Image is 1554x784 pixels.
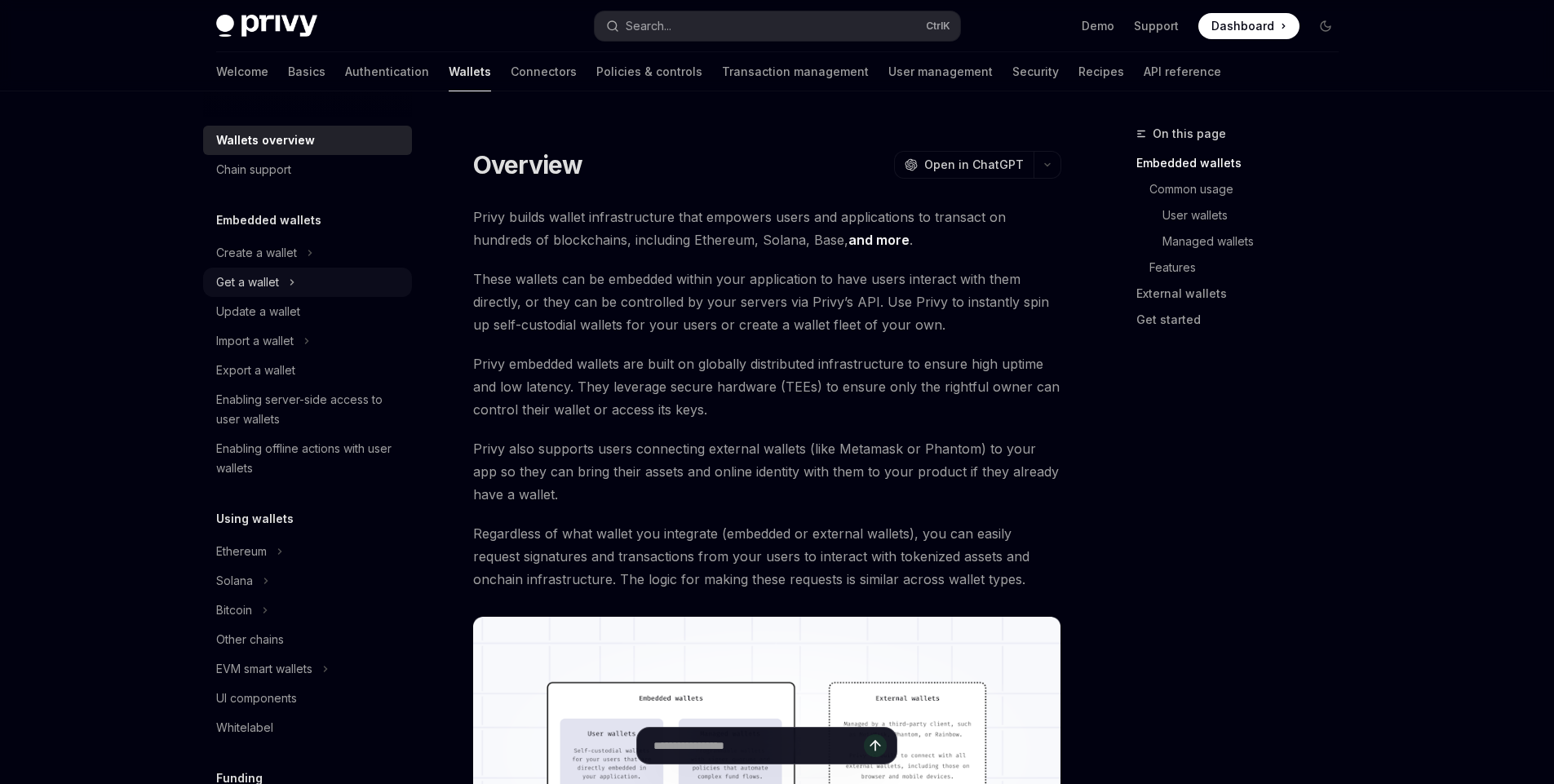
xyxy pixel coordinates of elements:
[216,659,312,679] div: EVM smart wallets
[216,439,402,478] div: Enabling offline actions with user wallets
[216,361,295,380] div: Export a wallet
[216,600,252,620] div: Bitcoin
[1136,281,1352,307] a: External wallets
[473,268,1061,336] span: These wallets can be embedded within your application to have users interact with them directly, ...
[894,151,1034,179] button: Open in ChatGPT
[216,302,300,321] div: Update a wallet
[216,210,321,230] h5: Embedded wallets
[473,522,1061,591] span: Regardless of what wallet you integrate (embedded or external wallets), you can easily request si...
[1082,18,1114,34] a: Demo
[473,206,1061,251] span: Privy builds wallet infrastructure that empowers users and applications to transact on hundreds o...
[203,126,412,155] a: Wallets overview
[203,268,412,297] button: Toggle Get a wallet section
[216,15,317,38] img: dark logo
[626,16,671,36] div: Search...
[216,509,294,529] h5: Using wallets
[203,385,412,434] a: Enabling server-side access to user wallets
[924,157,1024,173] span: Open in ChatGPT
[203,596,412,625] button: Toggle Bitcoin section
[1136,255,1352,281] a: Features
[203,684,412,713] a: UI components
[1153,124,1226,144] span: On this page
[864,734,887,757] button: Send message
[596,52,702,91] a: Policies & controls
[1136,176,1352,202] a: Common usage
[722,52,869,91] a: Transaction management
[473,150,583,179] h1: Overview
[216,390,402,429] div: Enabling server-side access to user wallets
[216,571,253,591] div: Solana
[216,542,267,561] div: Ethereum
[1136,307,1352,333] a: Get started
[203,654,412,684] button: Toggle EVM smart wallets section
[203,155,412,184] a: Chain support
[848,232,910,249] a: and more
[449,52,491,91] a: Wallets
[216,160,291,179] div: Chain support
[473,352,1061,421] span: Privy embedded wallets are built on globally distributed infrastructure to ensure high uptime and...
[216,689,297,708] div: UI components
[1313,13,1339,39] button: Toggle dark mode
[1078,52,1124,91] a: Recipes
[203,297,412,326] a: Update a wallet
[1012,52,1059,91] a: Security
[203,537,412,566] button: Toggle Ethereum section
[595,11,960,41] button: Open search
[345,52,429,91] a: Authentication
[926,20,950,33] span: Ctrl K
[888,52,993,91] a: User management
[288,52,325,91] a: Basics
[511,52,577,91] a: Connectors
[203,434,412,483] a: Enabling offline actions with user wallets
[653,728,864,764] input: Ask a question...
[203,238,412,268] button: Toggle Create a wallet section
[203,566,412,596] button: Toggle Solana section
[203,326,412,356] button: Toggle Import a wallet section
[473,437,1061,506] span: Privy also supports users connecting external wallets (like Metamask or Phantom) to your app so t...
[203,713,412,742] a: Whitelabel
[203,356,412,385] a: Export a wallet
[216,331,294,351] div: Import a wallet
[203,625,412,654] a: Other chains
[1211,18,1274,34] span: Dashboard
[1136,202,1352,228] a: User wallets
[1136,228,1352,255] a: Managed wallets
[1136,150,1352,176] a: Embedded wallets
[1198,13,1299,39] a: Dashboard
[216,52,268,91] a: Welcome
[216,630,284,649] div: Other chains
[1134,18,1179,34] a: Support
[216,131,315,150] div: Wallets overview
[216,718,273,737] div: Whitelabel
[216,272,279,292] div: Get a wallet
[1144,52,1221,91] a: API reference
[216,243,297,263] div: Create a wallet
